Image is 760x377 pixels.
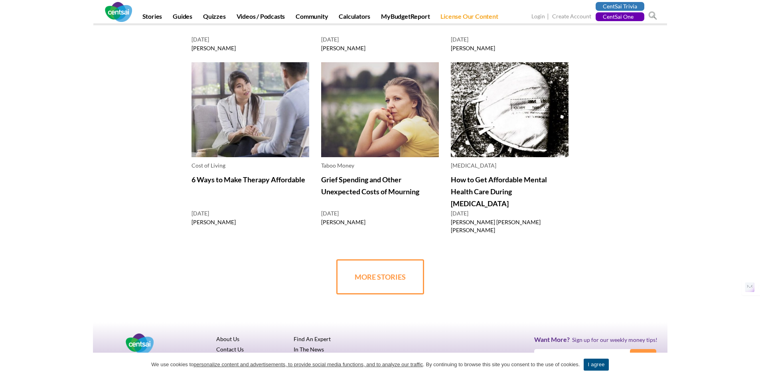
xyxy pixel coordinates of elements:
a: [PERSON_NAME] [321,219,365,225]
a: MORE STORIES [336,259,424,294]
a: [MEDICAL_DATA] [451,162,496,169]
a: [PERSON_NAME] [191,219,236,225]
img: 6 Ways to Make Therapy Affordable [191,62,309,157]
a: How to Get Affordable Mental Health Care During [MEDICAL_DATA] [451,175,547,208]
a: I agree [584,359,608,371]
span: [DATE] [451,209,569,217]
a: Cost of Living [191,162,225,169]
span: [DATE] [451,36,569,43]
a: 6 Ways to Make Therapy Affordable [191,175,305,184]
a: In The News [294,346,324,353]
img: CentSai [105,2,132,22]
a: Stories [138,12,167,24]
span: [DATE] [191,36,309,43]
span: Want More? [534,336,572,343]
a: Login [531,13,545,21]
h3: Sign up for our weekly money tips! [534,336,657,343]
a: Create Account [552,13,591,21]
a: CentSai Trivia [596,2,644,11]
a: [PERSON_NAME] [451,45,495,51]
a: Find An Expert [294,336,331,342]
span: [DATE] [191,209,309,217]
a: MyBudgetReport [376,12,434,24]
span: [DATE] [321,209,439,217]
a: Grief Spending and Other Unexpected Costs of Mourning [321,175,419,196]
a: [PERSON_NAME] [191,45,236,51]
input: Email [534,349,631,363]
a: Contact Us [216,346,244,353]
img: Centsai [126,334,154,354]
img: Grief Spending and Other Unexpected Costs of Mourning [321,62,439,157]
a: Guides [168,12,197,24]
a: [PERSON_NAME] [PERSON_NAME] [PERSON_NAME] [451,219,541,233]
u: personalize content and advertisements, to provide social media functions, and to analyze our tra... [193,361,423,367]
a: Videos / Podcasts [232,12,290,24]
a: CentSai One [596,12,644,21]
a: About Us [216,336,239,342]
a: I agree [746,361,754,369]
img: How to Get Affordable Mental Health Care During Coronavirus [451,62,569,157]
a: License Our Content [436,12,503,24]
a: Quizzes [198,12,231,24]
span: | [546,12,551,21]
input: Subscribe [630,349,656,363]
span: We use cookies to . By continuing to browse this site you consent to the use of cookies. [151,361,580,369]
a: Calculators [334,12,375,24]
span: [DATE] [321,36,439,43]
a: Community [291,12,333,24]
a: [PERSON_NAME] [321,45,365,51]
a: Taboo Money [321,162,354,169]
